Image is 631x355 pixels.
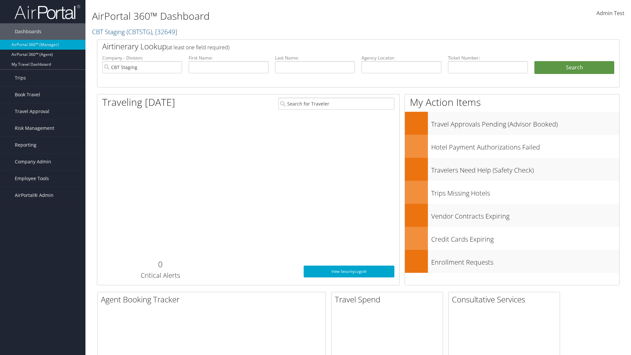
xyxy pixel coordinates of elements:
h1: AirPortal 360™ Dashboard [92,9,447,23]
h3: Hotel Payment Authorizations Failed [431,139,619,152]
h3: Travel Approvals Pending (Advisor Booked) [431,116,619,129]
a: Credit Cards Expiring [405,227,619,250]
img: airportal-logo.png [14,4,80,20]
span: Travel Approval [15,103,49,120]
span: Company Admin [15,154,51,170]
span: AirPortal® Admin [15,187,54,203]
span: Book Travel [15,86,40,103]
label: Agency Locator: [362,55,441,61]
h2: Agent Booking Tracker [101,294,325,305]
label: First Name: [189,55,269,61]
h1: My Action Items [405,95,619,109]
a: Trips Missing Hotels [405,181,619,204]
label: Ticket Number: [448,55,528,61]
a: Vendor Contracts Expiring [405,204,619,227]
a: Travelers Need Help (Safety Check) [405,158,619,181]
a: Admin Test [596,3,624,24]
span: (at least one field required) [167,44,229,51]
h2: Airtinerary Lookup [102,41,571,52]
span: Admin Test [596,10,624,17]
span: Risk Management [15,120,54,136]
label: Company - Division: [102,55,182,61]
a: Enrollment Requests [405,250,619,273]
h2: Consultative Services [452,294,560,305]
h3: Critical Alerts [102,271,218,280]
span: Dashboards [15,23,41,40]
label: Last Name: [275,55,355,61]
h3: Enrollment Requests [431,254,619,267]
h3: Credit Cards Expiring [431,231,619,244]
h3: Travelers Need Help (Safety Check) [431,162,619,175]
a: CBT Staging [92,27,177,36]
a: Travel Approvals Pending (Advisor Booked) [405,112,619,135]
h3: Trips Missing Hotels [431,185,619,198]
h3: Vendor Contracts Expiring [431,208,619,221]
input: Search for Traveler [278,98,394,110]
a: View SecurityLogic® [304,266,394,277]
h2: Travel Spend [335,294,443,305]
button: Search [534,61,614,74]
a: Hotel Payment Authorizations Failed [405,135,619,158]
span: Reporting [15,137,36,153]
h1: Traveling [DATE] [102,95,175,109]
h2: 0 [102,259,218,270]
span: Trips [15,70,26,86]
span: , [ 32649 ] [152,27,177,36]
span: Employee Tools [15,170,49,187]
span: ( CBTSTG ) [127,27,152,36]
